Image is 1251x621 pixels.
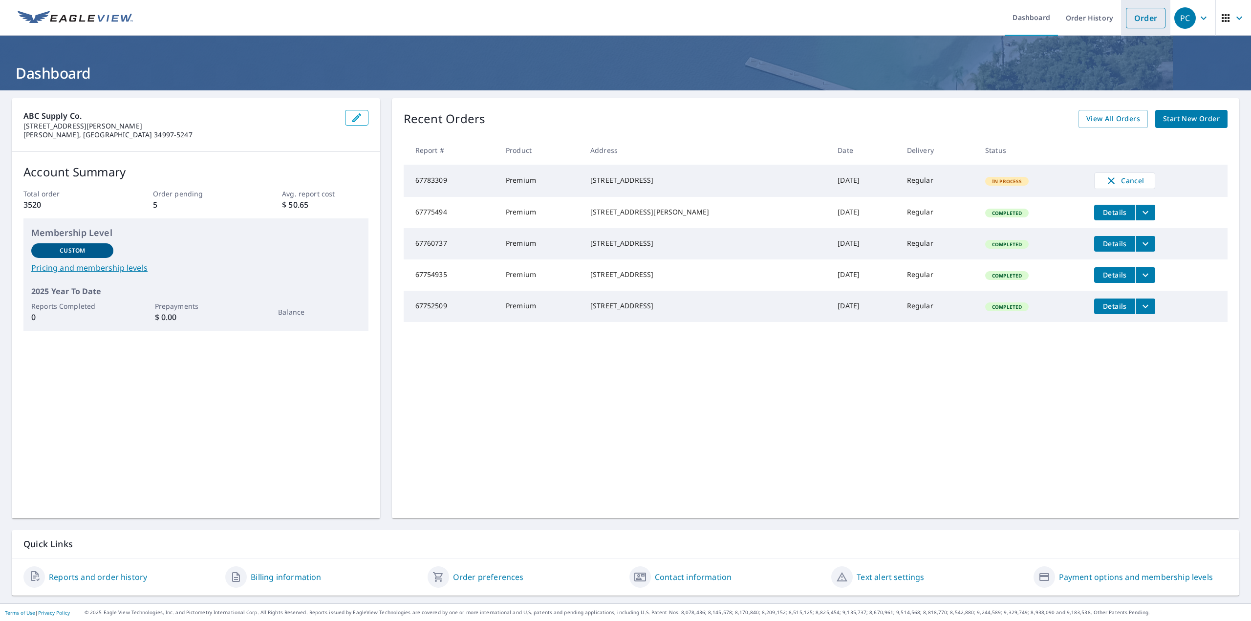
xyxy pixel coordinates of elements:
[1104,175,1145,187] span: Cancel
[1155,110,1228,128] a: Start New Order
[31,311,113,323] p: 0
[1100,270,1129,279] span: Details
[830,197,899,228] td: [DATE]
[404,165,498,197] td: 67783309
[899,228,977,259] td: Regular
[498,197,582,228] td: Premium
[23,538,1228,550] p: Quick Links
[404,291,498,322] td: 67752509
[582,136,830,165] th: Address
[153,189,239,199] p: Order pending
[1100,301,1129,311] span: Details
[1100,239,1129,248] span: Details
[23,130,337,139] p: [PERSON_NAME], [GEOGRAPHIC_DATA] 34997-5247
[23,199,109,211] p: 3520
[590,175,822,185] div: [STREET_ADDRESS]
[282,189,368,199] p: Avg. report cost
[977,136,1086,165] th: Status
[1163,113,1220,125] span: Start New Order
[1100,208,1129,217] span: Details
[830,228,899,259] td: [DATE]
[498,228,582,259] td: Premium
[12,63,1239,83] h1: Dashboard
[1135,299,1155,314] button: filesDropdownBtn-67752509
[1135,205,1155,220] button: filesDropdownBtn-67775494
[282,199,368,211] p: $ 50.65
[153,199,239,211] p: 5
[899,136,977,165] th: Delivery
[155,301,237,311] p: Prepayments
[986,178,1028,185] span: In Process
[1135,267,1155,283] button: filesDropdownBtn-67754935
[655,571,732,583] a: Contact information
[23,189,109,199] p: Total order
[31,262,361,274] a: Pricing and membership levels
[23,122,337,130] p: [STREET_ADDRESS][PERSON_NAME]
[986,241,1028,248] span: Completed
[278,307,360,317] p: Balance
[404,136,498,165] th: Report #
[5,609,35,616] a: Terms of Use
[18,11,133,25] img: EV Logo
[590,238,822,248] div: [STREET_ADDRESS]
[830,291,899,322] td: [DATE]
[1135,236,1155,252] button: filesDropdownBtn-67760737
[5,610,70,616] p: |
[31,301,113,311] p: Reports Completed
[1094,205,1135,220] button: detailsBtn-67775494
[899,197,977,228] td: Regular
[60,246,85,255] p: Custom
[830,165,899,197] td: [DATE]
[1174,7,1196,29] div: PC
[251,571,321,583] a: Billing information
[31,226,361,239] p: Membership Level
[899,291,977,322] td: Regular
[986,210,1028,216] span: Completed
[404,259,498,291] td: 67754935
[85,609,1246,616] p: © 2025 Eagle View Technologies, Inc. and Pictometry International Corp. All Rights Reserved. Repo...
[830,136,899,165] th: Date
[590,301,822,311] div: [STREET_ADDRESS]
[498,291,582,322] td: Premium
[1086,113,1140,125] span: View All Orders
[404,228,498,259] td: 67760737
[31,285,361,297] p: 2025 Year To Date
[590,207,822,217] div: [STREET_ADDRESS][PERSON_NAME]
[155,311,237,323] p: $ 0.00
[404,110,486,128] p: Recent Orders
[1126,8,1165,28] a: Order
[1094,236,1135,252] button: detailsBtn-67760737
[1094,299,1135,314] button: detailsBtn-67752509
[857,571,924,583] a: Text alert settings
[899,259,977,291] td: Regular
[830,259,899,291] td: [DATE]
[1094,172,1155,189] button: Cancel
[23,110,337,122] p: ABC Supply Co.
[986,272,1028,279] span: Completed
[404,197,498,228] td: 67775494
[899,165,977,197] td: Regular
[498,136,582,165] th: Product
[590,270,822,279] div: [STREET_ADDRESS]
[498,259,582,291] td: Premium
[1059,571,1213,583] a: Payment options and membership levels
[23,163,368,181] p: Account Summary
[986,303,1028,310] span: Completed
[49,571,147,583] a: Reports and order history
[1094,267,1135,283] button: detailsBtn-67754935
[1078,110,1148,128] a: View All Orders
[498,165,582,197] td: Premium
[453,571,524,583] a: Order preferences
[38,609,70,616] a: Privacy Policy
